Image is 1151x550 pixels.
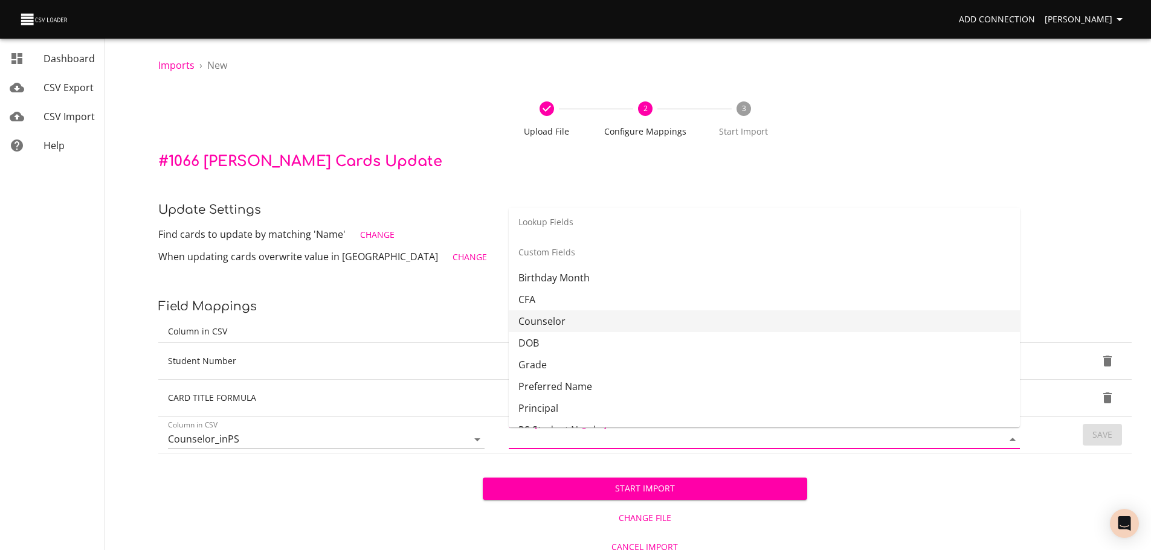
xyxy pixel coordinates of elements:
[168,421,218,429] label: Column in CSV
[643,103,647,114] text: 2
[1045,12,1127,27] span: [PERSON_NAME]
[509,376,1020,397] li: Preferred Name
[509,208,1020,237] div: Lookup Fields
[483,478,807,500] button: Start Import
[158,299,257,313] span: Field Mappings
[448,246,492,269] button: Change
[199,58,202,72] li: ›
[492,481,798,496] span: Start Import
[1093,347,1122,376] button: Delete
[699,126,788,138] span: Start Import
[19,11,70,28] img: CSV Loader
[509,310,1020,332] li: Counselor
[158,153,442,170] span: # 1066 [PERSON_NAME] Cards Update
[1093,383,1122,412] button: Delete
[44,139,65,152] span: Help
[44,110,95,123] span: CSV Import
[453,250,487,265] span: Change
[509,397,1020,419] li: Principal
[741,103,746,114] text: 3
[158,343,499,380] td: Student Number
[483,507,807,529] button: Change File
[509,419,1020,441] li: PS Student Number
[499,343,1034,380] td: PS Student Number
[158,380,499,417] td: CARD TITLE FORMULA
[158,59,195,72] a: Imports
[509,332,1020,354] li: DOB
[158,224,1132,246] p: Find cards to update by matching 'Name'
[44,52,95,65] span: Dashboard
[158,203,261,217] span: Update settings
[499,380,1034,417] td: Name
[1110,509,1139,538] div: Open Intercom Messenger
[502,126,591,138] span: Upload File
[469,431,486,448] button: Open
[1004,431,1021,448] button: Close
[207,58,227,72] p: New
[158,249,438,263] span: When updating cards overwrite value in [GEOGRAPHIC_DATA]
[488,511,802,526] span: Change File
[1040,8,1132,31] button: [PERSON_NAME]
[44,81,94,94] span: CSV Export
[158,321,499,343] th: Column in CSV
[601,126,689,138] span: Configure Mappings
[360,228,395,243] span: Change
[499,321,1034,343] th: Field in [GEOGRAPHIC_DATA]
[355,224,399,246] button: Change
[509,238,1020,267] div: Custom Fields
[509,267,1020,289] li: Birthday Month
[509,289,1020,310] li: CFA
[954,8,1040,31] a: Add Connection
[509,354,1020,376] li: Grade
[959,12,1035,27] span: Add Connection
